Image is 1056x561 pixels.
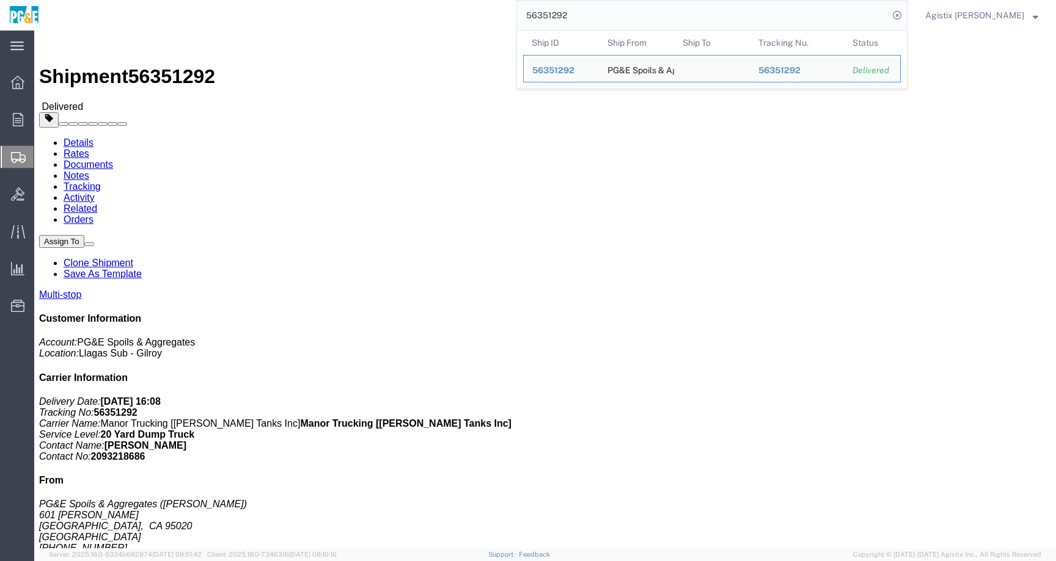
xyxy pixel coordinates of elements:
[599,31,675,55] th: Ship From
[9,6,40,24] img: logo
[532,65,574,75] span: 56351292
[758,65,801,75] span: 56351292
[34,31,1056,548] iframe: FS Legacy Container
[607,56,666,82] div: PG&E Spoils & Aggregates
[523,31,907,89] table: Search Results
[289,551,337,558] span: [DATE] 08:10:16
[532,64,590,77] div: 56351292
[925,8,1039,23] button: Agistix [PERSON_NAME]
[517,1,889,30] input: Search for shipment number, reference number
[674,31,750,55] th: Ship To
[853,64,892,77] div: Delivered
[49,551,202,558] span: Server: 2025.18.0-9334b682874
[758,64,836,77] div: 56351292
[925,9,1024,22] span: Agistix Foreman
[750,31,845,55] th: Tracking Nu.
[853,549,1041,560] span: Copyright © [DATE]-[DATE] Agistix Inc., All Rights Reserved
[844,31,901,55] th: Status
[152,551,202,558] span: [DATE] 09:51:42
[488,551,519,558] a: Support
[523,31,599,55] th: Ship ID
[519,551,550,558] a: Feedback
[207,551,337,558] span: Client: 2025.18.0-7346316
